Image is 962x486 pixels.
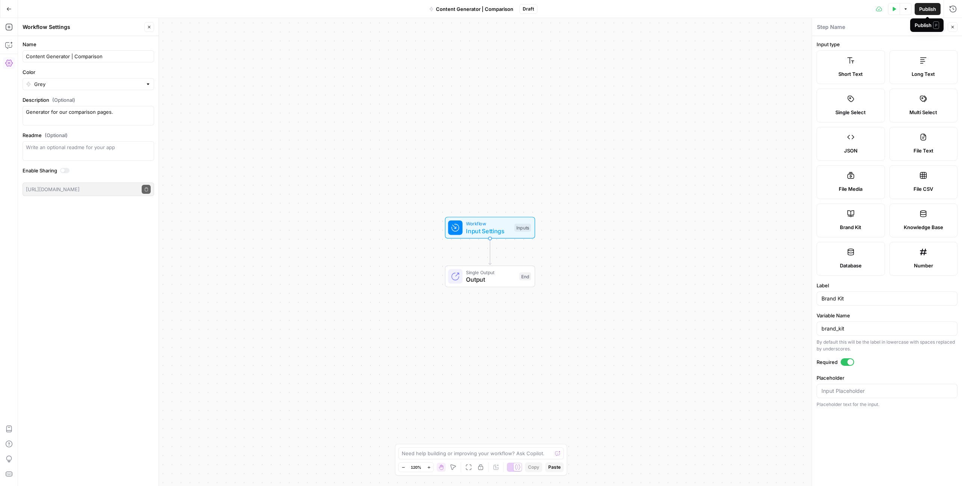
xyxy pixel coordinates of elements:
span: (Optional) [52,96,75,104]
input: Untitled [26,53,151,60]
label: Readme [23,131,154,139]
div: By default this will be the label in lowercase with spaces replaced by underscores. [817,339,957,352]
label: Label [817,282,957,289]
label: Name [23,41,154,48]
button: Copy [525,462,542,472]
span: Single Select [835,109,866,116]
label: Description [23,96,154,104]
span: File Text [914,147,933,154]
span: Back [932,24,942,30]
span: Knowledge Base [904,223,943,231]
span: Database [840,262,862,269]
label: Input type [817,41,957,48]
span: Single Output [466,269,516,276]
span: Number [914,262,933,269]
span: File Media [839,185,862,193]
div: WorkflowInput SettingsInputs [420,217,560,238]
span: Content Generator | Comparison [436,5,513,13]
div: Single OutputOutputEnd [420,266,560,287]
input: Input Label [821,295,953,302]
label: Required [817,358,957,366]
span: (Optional) [45,131,68,139]
div: Inputs [514,223,531,232]
label: Color [23,68,154,76]
button: Publish [915,3,941,15]
div: End [519,272,531,281]
span: Output [466,275,516,284]
button: Paste [545,462,564,472]
span: Brand Kit [840,223,861,231]
span: 120% [411,464,421,470]
span: Workflow [466,220,511,227]
g: Edge from start to end [489,238,491,265]
label: Variable Name [817,312,957,319]
div: Workflow Settings [23,23,142,31]
input: Grey [34,80,142,88]
button: Back [922,22,945,32]
span: Draft [523,6,534,12]
span: Short Text [838,70,863,78]
div: Placeholder text for the input. [817,401,957,408]
label: Enable Sharing [23,167,154,174]
span: JSON [844,147,858,154]
input: Input Placeholder [821,387,953,395]
span: File CSV [914,185,933,193]
span: Publish [919,5,936,13]
span: Long Text [912,70,935,78]
label: Placeholder [817,374,957,382]
button: Content Generator | Comparison [425,3,518,15]
input: brand_kit [821,325,953,332]
span: Copy [528,464,539,471]
span: Multi Select [909,109,937,116]
textarea: Generator for our comparison pages. [26,108,151,123]
span: Input Settings [466,226,511,235]
span: Paste [548,464,561,471]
